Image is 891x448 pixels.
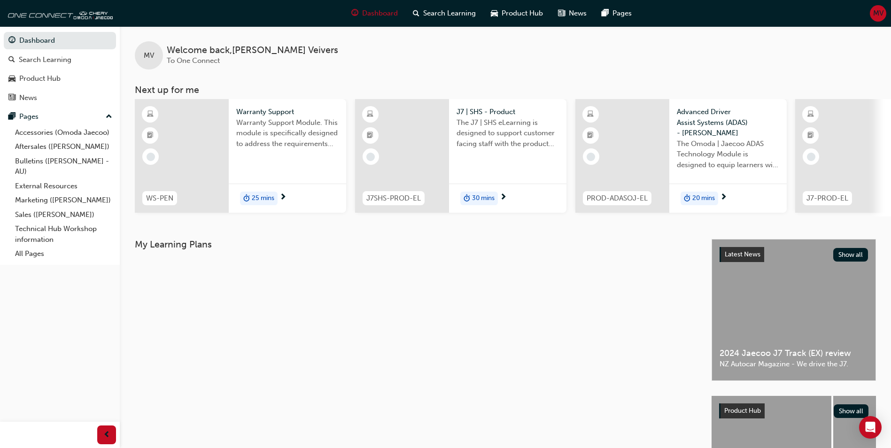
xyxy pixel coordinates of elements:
[11,222,116,247] a: Technical Hub Workshop information
[725,250,760,258] span: Latest News
[243,193,250,205] span: duration-icon
[587,130,594,142] span: booktick-icon
[4,32,116,49] a: Dashboard
[491,8,498,19] span: car-icon
[719,403,868,418] a: Product HubShow all
[4,89,116,107] a: News
[807,130,814,142] span: booktick-icon
[870,5,886,22] button: MV
[135,239,697,250] h3: My Learning Plans
[146,193,173,204] span: WS-PEN
[405,4,483,23] a: search-iconSearch Learning
[587,153,595,161] span: learningRecordVerb_NONE-icon
[367,130,373,142] span: booktick-icon
[550,4,594,23] a: news-iconNews
[11,139,116,154] a: Aftersales ([PERSON_NAME])
[355,99,566,213] a: J7SHS-PROD-ELJ7 | SHS - ProductThe J7 | SHS eLearning is designed to support customer facing staf...
[103,429,110,441] span: prev-icon
[279,193,287,202] span: next-icon
[11,193,116,208] a: Marketing ([PERSON_NAME])
[135,99,346,213] a: WS-PENWarranty SupportWarranty Support Module. This module is specifically designed to address th...
[5,4,113,23] img: oneconnect
[19,93,37,103] div: News
[423,8,476,19] span: Search Learning
[873,8,883,19] span: MV
[236,117,339,149] span: Warranty Support Module. This module is specifically designed to address the requirements and pro...
[4,108,116,125] button: Pages
[833,248,868,262] button: Show all
[8,113,15,121] span: pages-icon
[167,56,220,65] span: To One Connect
[19,54,71,65] div: Search Learning
[11,125,116,140] a: Accessories (Omoda Jaecoo)
[457,107,559,117] span: J7 | SHS - Product
[859,416,882,439] div: Open Intercom Messenger
[144,50,154,61] span: MV
[367,108,373,121] span: learningResourceType_ELEARNING-icon
[4,70,116,87] a: Product Hub
[724,407,761,415] span: Product Hub
[106,111,112,123] span: up-icon
[677,139,779,170] span: The Omoda | Jaecoo ADAS Technology Module is designed to equip learners with essential knowledge ...
[8,37,15,45] span: guage-icon
[8,75,15,83] span: car-icon
[483,4,550,23] a: car-iconProduct Hub
[502,8,543,19] span: Product Hub
[558,8,565,19] span: news-icon
[147,153,155,161] span: learningRecordVerb_NONE-icon
[344,4,405,23] a: guage-iconDashboard
[587,108,594,121] span: learningResourceType_ELEARNING-icon
[11,154,116,179] a: Bulletins ([PERSON_NAME] - AU)
[11,179,116,193] a: External Resources
[692,193,715,204] span: 20 mins
[19,73,61,84] div: Product Hub
[147,130,154,142] span: booktick-icon
[236,107,339,117] span: Warranty Support
[8,56,15,64] span: search-icon
[120,85,891,95] h3: Next up for me
[500,193,507,202] span: next-icon
[472,193,495,204] span: 30 mins
[712,239,876,381] a: Latest NewsShow all2024 Jaecoo J7 Track (EX) reviewNZ Autocar Magazine - We drive the J7.
[677,107,779,139] span: Advanced Driver Assist Systems (ADAS) - [PERSON_NAME]
[4,51,116,69] a: Search Learning
[587,193,648,204] span: PROD-ADASOJ-EL
[366,153,375,161] span: learningRecordVerb_NONE-icon
[834,404,869,418] button: Show all
[167,45,338,56] span: Welcome back , [PERSON_NAME] Veivers
[720,247,868,262] a: Latest NewsShow all
[8,94,15,102] span: news-icon
[252,193,274,204] span: 25 mins
[720,193,727,202] span: next-icon
[575,99,787,213] a: PROD-ADASOJ-ELAdvanced Driver Assist Systems (ADAS) - [PERSON_NAME]The Omoda | Jaecoo ADAS Techno...
[602,8,609,19] span: pages-icon
[457,117,559,149] span: The J7 | SHS eLearning is designed to support customer facing staff with the product and sales in...
[362,8,398,19] span: Dashboard
[4,30,116,108] button: DashboardSearch LearningProduct HubNews
[807,153,815,161] span: learningRecordVerb_NONE-icon
[11,247,116,261] a: All Pages
[594,4,639,23] a: pages-iconPages
[413,8,419,19] span: search-icon
[612,8,632,19] span: Pages
[351,8,358,19] span: guage-icon
[720,348,868,359] span: 2024 Jaecoo J7 Track (EX) review
[147,108,154,121] span: learningResourceType_ELEARNING-icon
[366,193,421,204] span: J7SHS-PROD-EL
[806,193,848,204] span: J7-PROD-EL
[807,108,814,121] span: learningResourceType_ELEARNING-icon
[569,8,587,19] span: News
[464,193,470,205] span: duration-icon
[11,208,116,222] a: Sales ([PERSON_NAME])
[720,359,868,370] span: NZ Autocar Magazine - We drive the J7.
[19,111,39,122] div: Pages
[684,193,690,205] span: duration-icon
